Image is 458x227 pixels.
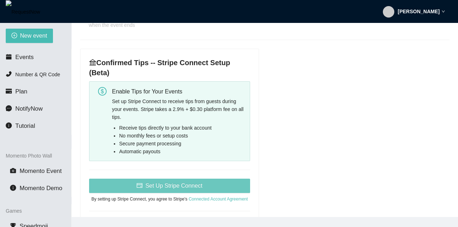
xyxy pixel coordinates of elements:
span: down [442,10,445,13]
span: phone [6,71,12,77]
span: New event [20,31,47,40]
span: By setting up Stripe Connect, you agree to Stripe's [91,197,248,202]
span: bank [89,59,96,66]
span: Momento Event [20,168,62,174]
span: NotifyNow [15,105,43,112]
li: Receive tips directly to your bank account [119,124,244,132]
button: credit-cardSet Up Stripe Connect [89,179,250,193]
li: Automatic payouts [119,148,244,155]
li: Secure payment processing [119,140,244,148]
span: Set Up Stripe Connect [145,181,202,190]
span: message [6,105,12,111]
span: info-circle [10,185,16,191]
button: plus-circleNew event [6,29,53,43]
span: plus-circle [11,33,17,39]
span: credit-card [137,183,142,189]
h4: Confirmed Tips -- Stripe Connect Setup (Beta) [89,58,250,78]
span: Momento Demo [20,185,62,192]
li: No monthly fees or setup costs [119,132,244,140]
span: Tutorial [15,122,35,129]
span: Number & QR Code [15,72,60,77]
span: info-circle [6,122,12,129]
span: calendar [6,54,12,60]
span: Plan [15,88,28,95]
img: RequestNow [6,0,40,23]
div: Set up Stripe Connect to receive tips from guests during your events. Stripe takes a 2.9% + $0.30... [112,97,244,121]
a: Connected Account Agreement [189,197,248,202]
strong: [PERSON_NAME] [398,9,440,14]
span: Events [15,54,34,61]
span: dollar [98,87,107,96]
div: Enable Tips for Your Events [112,87,244,96]
span: camera [10,168,16,174]
span: credit-card [6,88,12,94]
